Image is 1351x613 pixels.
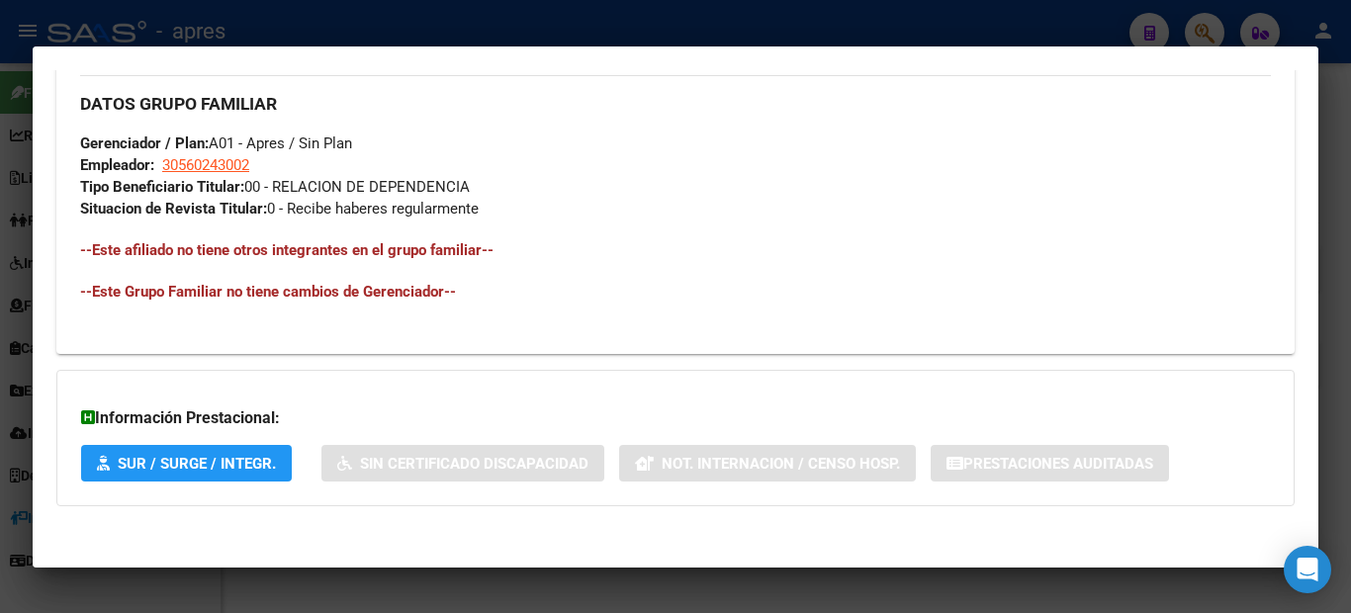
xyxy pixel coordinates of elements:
h4: --Este Grupo Familiar no tiene cambios de Gerenciador-- [80,281,1271,303]
button: Prestaciones Auditadas [931,445,1169,482]
span: SUR / SURGE / INTEGR. [118,455,276,473]
h3: Información Prestacional: [81,406,1270,430]
div: Open Intercom Messenger [1284,546,1331,593]
strong: Gerenciador / Plan: [80,134,209,152]
span: A01 - Apres / Sin Plan [80,134,352,152]
span: Prestaciones Auditadas [963,455,1153,473]
span: Not. Internacion / Censo Hosp. [662,455,900,473]
button: Sin Certificado Discapacidad [321,445,604,482]
h3: DATOS GRUPO FAMILIAR [80,93,1271,115]
strong: Situacion de Revista Titular: [80,200,267,218]
strong: Empleador: [80,156,154,174]
span: 30560243002 [162,156,249,174]
span: Sin Certificado Discapacidad [360,455,588,473]
button: SUR / SURGE / INTEGR. [81,445,292,482]
strong: Tipo Beneficiario Titular: [80,178,244,196]
span: 0 - Recibe haberes regularmente [80,200,479,218]
h4: --Este afiliado no tiene otros integrantes en el grupo familiar-- [80,239,1271,261]
button: Not. Internacion / Censo Hosp. [619,445,916,482]
span: 00 - RELACION DE DEPENDENCIA [80,178,470,196]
